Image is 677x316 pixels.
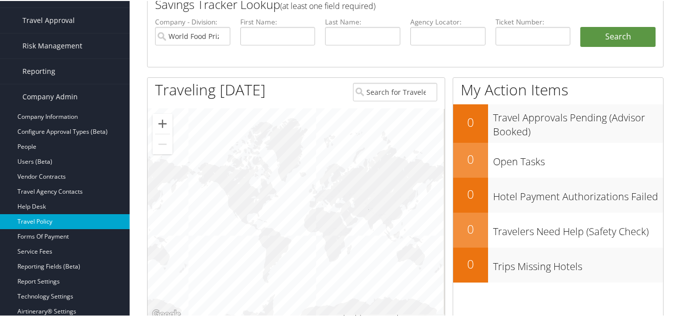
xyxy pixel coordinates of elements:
a: 0Travelers Need Help (Safety Check) [453,212,663,247]
h3: Travelers Need Help (Safety Check) [493,219,663,238]
h1: Traveling [DATE] [155,78,266,99]
span: Reporting [22,58,55,83]
label: Agency Locator: [410,16,486,26]
h2: 0 [453,185,488,202]
h3: Trips Missing Hotels [493,254,663,273]
a: Search [580,26,656,46]
h3: Travel Approvals Pending (Advisor Booked) [493,105,663,138]
span: Travel Approval [22,7,75,32]
input: search accounts [155,26,230,44]
h2: 0 [453,113,488,130]
a: 0Trips Missing Hotels [453,247,663,282]
span: Risk Management [22,32,82,57]
h3: Hotel Payment Authorizations Failed [493,184,663,203]
input: Search for Traveler [353,82,437,100]
a: 0Hotel Payment Authorizations Failed [453,177,663,212]
label: Ticket Number: [496,16,571,26]
h1: My Action Items [453,78,663,99]
label: First Name: [240,16,316,26]
span: Company Admin [22,83,78,108]
a: 0Open Tasks [453,142,663,177]
label: Company - Division: [155,16,230,26]
button: Zoom out [153,133,172,153]
button: Zoom in [153,113,172,133]
h3: Open Tasks [493,149,663,168]
a: 0Travel Approvals Pending (Advisor Booked) [453,103,663,142]
label: Last Name: [325,16,400,26]
h2: 0 [453,255,488,272]
h2: 0 [453,150,488,167]
h2: 0 [453,220,488,237]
